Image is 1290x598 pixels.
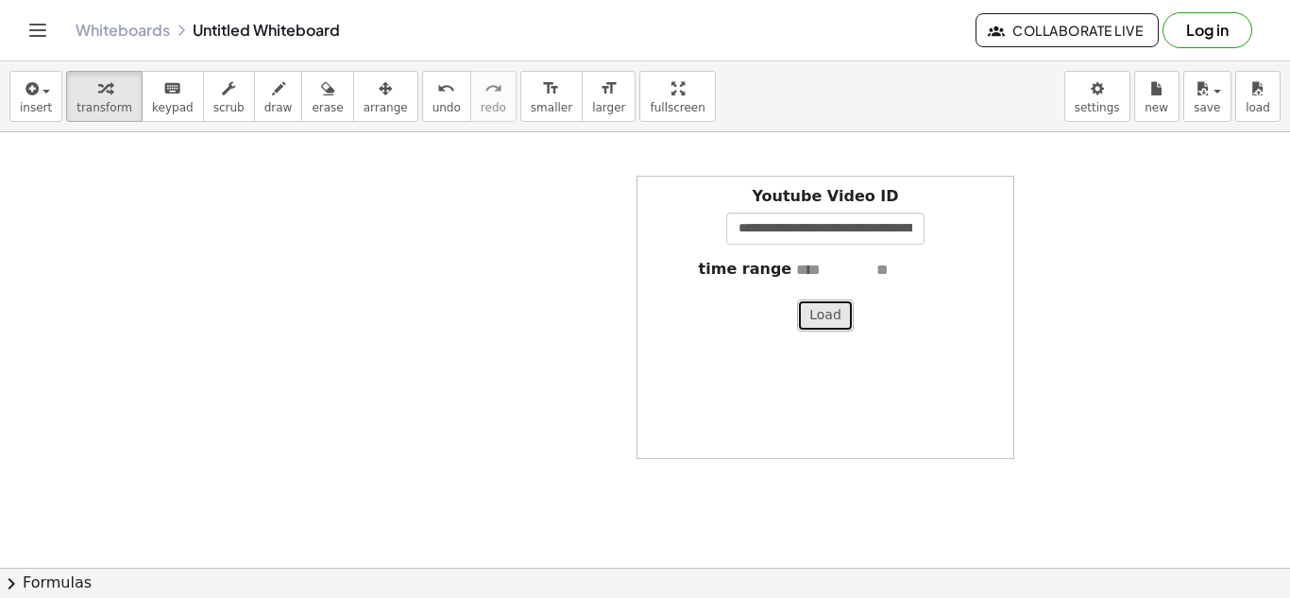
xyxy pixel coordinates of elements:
span: erase [312,101,343,114]
i: format_size [600,77,618,100]
button: settings [1064,71,1130,122]
span: Collaborate Live [992,22,1143,39]
button: fullscreen [639,71,715,122]
span: smaller [531,101,572,114]
span: new [1145,101,1168,114]
button: arrange [353,71,418,122]
span: insert [20,101,52,114]
button: Load [797,299,854,332]
span: arrange [364,101,408,114]
span: undo [433,101,461,114]
button: keyboardkeypad [142,71,204,122]
span: redo [481,101,506,114]
button: insert [9,71,62,122]
span: scrub [213,101,245,114]
button: transform [66,71,143,122]
button: Collaborate Live [976,13,1159,47]
button: Toggle navigation [23,15,53,45]
label: Youtube Video ID [752,186,898,208]
button: scrub [203,71,255,122]
span: save [1194,101,1220,114]
span: load [1246,101,1270,114]
i: format_size [542,77,560,100]
span: draw [264,101,293,114]
button: undoundo [422,71,471,122]
button: redoredo [470,71,517,122]
button: new [1134,71,1180,122]
span: larger [592,101,625,114]
span: fullscreen [650,101,704,114]
span: settings [1075,101,1120,114]
i: redo [484,77,502,100]
span: transform [76,101,132,114]
span: keypad [152,101,194,114]
button: save [1183,71,1231,122]
button: load [1235,71,1281,122]
label: time range [699,259,792,281]
button: draw [254,71,303,122]
i: keyboard [163,77,181,100]
a: Whiteboards [76,21,170,40]
button: format_sizelarger [582,71,636,122]
button: Log in [1163,12,1252,48]
i: undo [437,77,455,100]
iframe: How I Won the Largest Pokemon Tournament Ever (Again) [129,176,507,459]
button: erase [301,71,353,122]
button: format_sizesmaller [520,71,583,122]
